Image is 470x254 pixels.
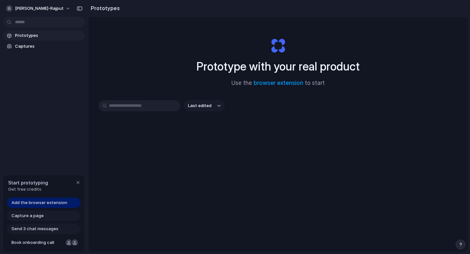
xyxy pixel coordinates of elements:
[11,213,44,219] span: Capture a page
[11,226,58,232] span: Send 3 chat messages
[7,198,81,208] a: Add the browser extension
[3,31,85,40] a: Prototypes
[184,100,225,111] button: Last edited
[11,239,63,246] span: Book onboarding call
[8,179,48,186] span: Start prototyping
[7,237,81,248] a: Book onboarding call
[3,41,85,51] a: Captures
[88,4,120,12] h2: Prototypes
[15,5,64,12] span: [PERSON_NAME]-rajput
[11,199,67,206] span: Add the browser extension
[3,3,74,14] button: [PERSON_NAME]-rajput
[196,58,360,75] h1: Prototype with your real product
[188,103,211,109] span: Last edited
[8,186,48,193] span: Get free credits
[254,80,303,86] a: browser extension
[15,32,82,39] span: Prototypes
[65,239,73,246] div: Nicole Kubica
[71,239,79,246] div: Christian Iacullo
[15,43,82,50] span: Captures
[231,79,325,87] span: Use the to start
